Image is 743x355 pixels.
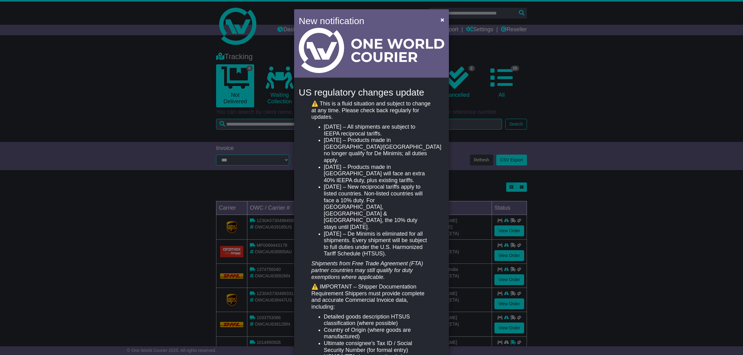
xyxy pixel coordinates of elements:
button: Close [437,13,447,26]
li: [DATE] – Products made in [GEOGRAPHIC_DATA]/[GEOGRAPHIC_DATA] no longer qualify for De Minimis; a... [324,137,432,164]
em: Shipments from Free Trade Agreement (FTA) partner countries may still qualify for duty exemptions... [311,260,423,280]
li: [DATE] – Products made in [GEOGRAPHIC_DATA] will face an extra 40% IEEPA duty, plus existing tari... [324,164,432,184]
img: Light [299,28,444,73]
li: [DATE] – New reciprocal tariffs apply to listed countries. Non-listed countries will face a 10% d... [324,184,432,230]
li: [DATE] – De Minimis is eliminated for all shipments. Every shipment will be subject to full dutie... [324,231,432,257]
h4: US regulatory changes update [299,87,444,97]
li: Detailed goods description HTSUS classification (where possible) [324,314,432,327]
li: [DATE] – All shipments are subject to IEEPA reciprocal tariffs. [324,124,432,137]
li: Country of Origin (where goods are manufactured) [324,327,432,340]
h4: New notification [299,14,432,28]
p: ⚠️ IMPORTANT – Shipper Documentation Requirement Shippers must provide complete and accurate Comm... [311,284,432,310]
p: ⚠️ This is a fluid situation and subject to change at any time. Please check back regularly for u... [311,101,432,121]
span: × [441,16,444,23]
